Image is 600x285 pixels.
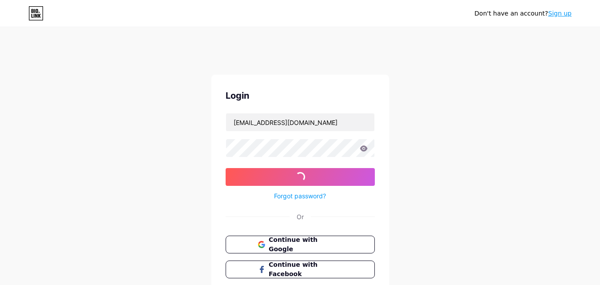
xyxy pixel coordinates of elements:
[269,235,342,254] span: Continue with Google
[297,212,304,221] div: Or
[226,236,375,253] button: Continue with Google
[269,260,342,279] span: Continue with Facebook
[226,113,374,131] input: Username
[226,261,375,278] button: Continue with Facebook
[287,173,313,181] span: Log In
[548,10,572,17] a: Sign up
[226,89,375,102] div: Login
[274,191,326,201] a: Forgot password?
[474,9,572,18] div: Don't have an account?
